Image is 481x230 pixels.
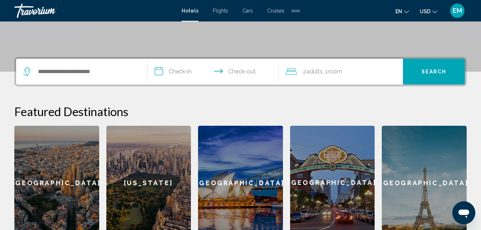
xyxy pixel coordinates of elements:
[279,59,403,85] button: Travelers: 2 adults, 0 children
[16,59,465,85] div: Search widget
[14,104,467,119] h2: Featured Destinations
[323,67,342,77] span: , 1
[14,4,174,18] a: Travorium
[292,5,300,16] button: Extra navigation items
[303,67,323,77] span: 2
[148,59,279,85] button: Check in and out dates
[182,8,198,14] a: Hotels
[267,8,284,14] a: Cruises
[420,6,437,16] button: Change currency
[403,59,465,85] button: Search
[453,7,462,14] span: EM
[328,68,342,75] span: Room
[448,3,467,18] button: User Menu
[422,69,447,75] span: Search
[395,9,402,14] span: en
[213,8,228,14] a: Flights
[242,8,253,14] a: Cars
[395,6,409,16] button: Change language
[452,201,475,224] iframe: Button to launch messaging window
[420,9,431,14] span: USD
[306,68,323,75] span: Adults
